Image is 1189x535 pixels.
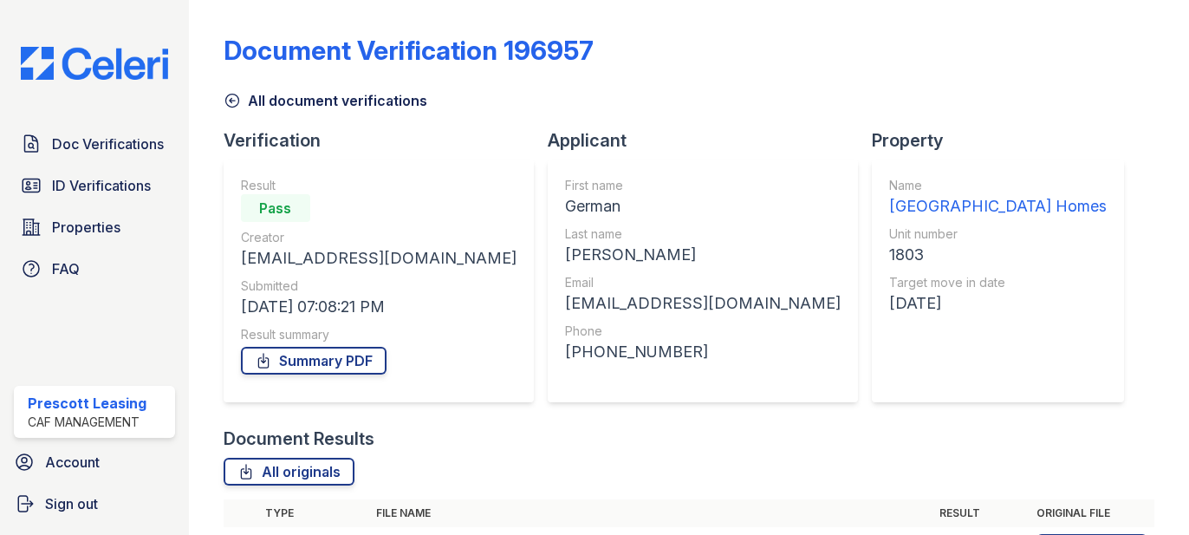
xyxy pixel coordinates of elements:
[14,251,175,286] a: FAQ
[548,128,872,153] div: Applicant
[52,258,80,279] span: FAQ
[241,229,517,246] div: Creator
[1030,499,1154,527] th: Original file
[241,295,517,319] div: [DATE] 07:08:21 PM
[872,128,1138,153] div: Property
[889,177,1107,194] div: Name
[258,499,369,527] th: Type
[224,90,427,111] a: All document verifications
[241,277,517,295] div: Submitted
[224,458,354,486] a: All originals
[565,194,841,219] div: German
[889,225,1107,243] div: Unit number
[52,217,120,238] span: Properties
[241,177,517,194] div: Result
[28,414,146,431] div: CAF Management
[889,177,1107,219] a: Name [GEOGRAPHIC_DATA] Homes
[224,427,374,451] div: Document Results
[241,347,387,375] a: Summary PDF
[889,243,1107,267] div: 1803
[889,291,1107,316] div: [DATE]
[565,274,841,291] div: Email
[565,225,841,243] div: Last name
[932,499,1030,527] th: Result
[241,194,310,222] div: Pass
[565,243,841,267] div: [PERSON_NAME]
[889,274,1107,291] div: Target move in date
[369,499,932,527] th: File name
[224,35,594,66] div: Document Verification 196957
[889,194,1107,219] div: [GEOGRAPHIC_DATA] Homes
[7,486,182,521] a: Sign out
[224,128,548,153] div: Verification
[565,340,841,364] div: [PHONE_NUMBER]
[241,326,517,343] div: Result summary
[565,323,841,340] div: Phone
[52,134,164,154] span: Doc Verifications
[565,291,841,316] div: [EMAIL_ADDRESS][DOMAIN_NAME]
[241,246,517,271] div: [EMAIL_ADDRESS][DOMAIN_NAME]
[45,452,100,473] span: Account
[14,210,175,245] a: Properties
[45,493,98,514] span: Sign out
[7,445,182,480] a: Account
[7,47,182,80] img: CE_Logo_Blue-a8612792a0a2168367f1c8372b55b34899dd931a85d93a1a3d3e32e68fde9ad4.png
[52,175,151,196] span: ID Verifications
[565,177,841,194] div: First name
[14,127,175,161] a: Doc Verifications
[28,393,146,414] div: Prescott Leasing
[14,168,175,203] a: ID Verifications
